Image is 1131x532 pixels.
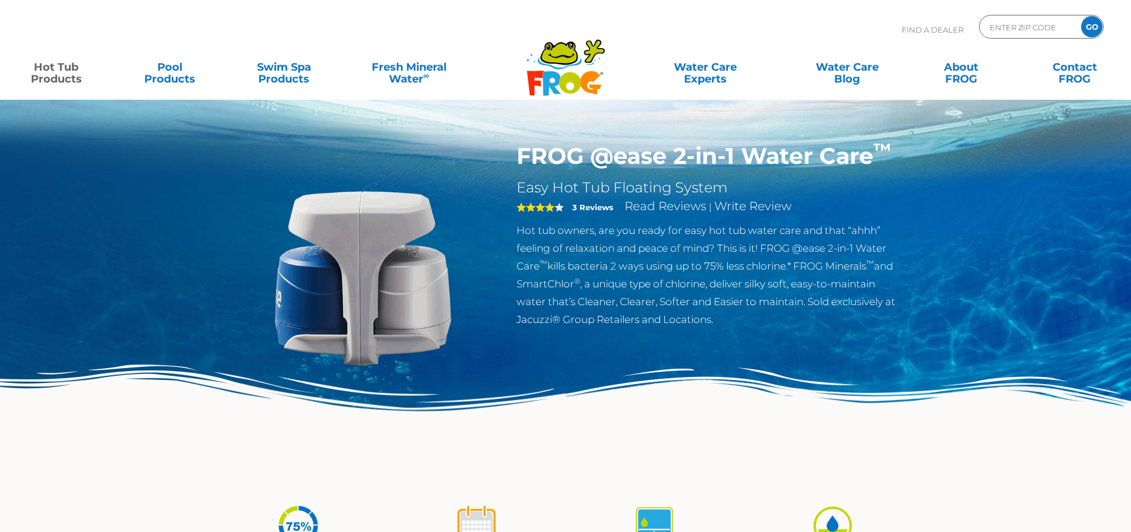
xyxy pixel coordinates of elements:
strong: 3 Reviews [572,202,613,212]
a: Water CareBlog [803,55,891,79]
a: Write Review [714,199,791,213]
sup: ™ [540,259,547,268]
a: ContactFROG [1031,55,1119,79]
a: Read Reviews [625,199,707,213]
a: AboutFROG [917,55,1005,79]
h1: FROG @ease 2-in-1 Water Care [517,142,904,170]
span: | [709,201,712,213]
p: Find A Dealer [902,15,964,45]
img: @ease-2-in-1-Holder-v2.png [227,142,499,414]
span: 4 [517,202,555,212]
a: Hot TubProducts [12,55,100,79]
sup: ∞ [423,71,429,80]
a: Fresh MineralWater∞ [353,55,464,79]
a: PoolProducts [126,55,214,79]
h2: Easy Hot Tub Floating System [517,179,904,197]
a: Swim SpaProducts [240,55,328,79]
input: GO [1081,16,1103,37]
sup: ™ [866,259,874,268]
a: Water CareExperts [633,55,777,79]
img: Frog Products Logo [520,24,612,96]
p: Hot tub owners, are you ready for easy hot tub water care and that “ahhh” feeling of relaxation a... [517,221,904,328]
sup: ® [574,277,580,286]
sup: ™ [873,139,891,160]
